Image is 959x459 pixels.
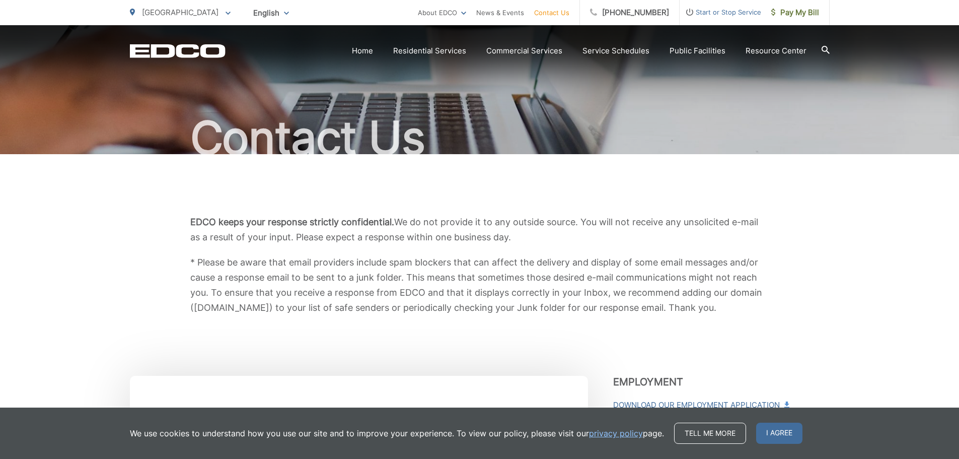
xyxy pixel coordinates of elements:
[142,8,218,17] span: [GEOGRAPHIC_DATA]
[534,7,569,19] a: Contact Us
[190,215,769,245] p: We do not provide it to any outside source. You will not receive any unsolicited e-mail as a resu...
[589,427,643,439] a: privacy policy
[130,113,830,163] h1: Contact Us
[613,399,788,411] a: Download Our Employment Application
[130,44,226,58] a: EDCD logo. Return to the homepage.
[756,423,802,444] span: I agree
[352,45,373,57] a: Home
[674,423,746,444] a: Tell me more
[130,427,664,439] p: We use cookies to understand how you use our site and to improve your experience. To view our pol...
[190,255,769,315] p: * Please be aware that email providers include spam blockers that can affect the delivery and dis...
[393,45,466,57] a: Residential Services
[582,45,649,57] a: Service Schedules
[746,45,806,57] a: Resource Center
[190,217,394,227] b: EDCO keeps your response strictly confidential.
[418,7,466,19] a: About EDCO
[670,45,725,57] a: Public Facilities
[613,376,830,388] h3: Employment
[246,4,297,22] span: English
[486,45,562,57] a: Commercial Services
[476,7,524,19] a: News & Events
[771,7,819,19] span: Pay My Bill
